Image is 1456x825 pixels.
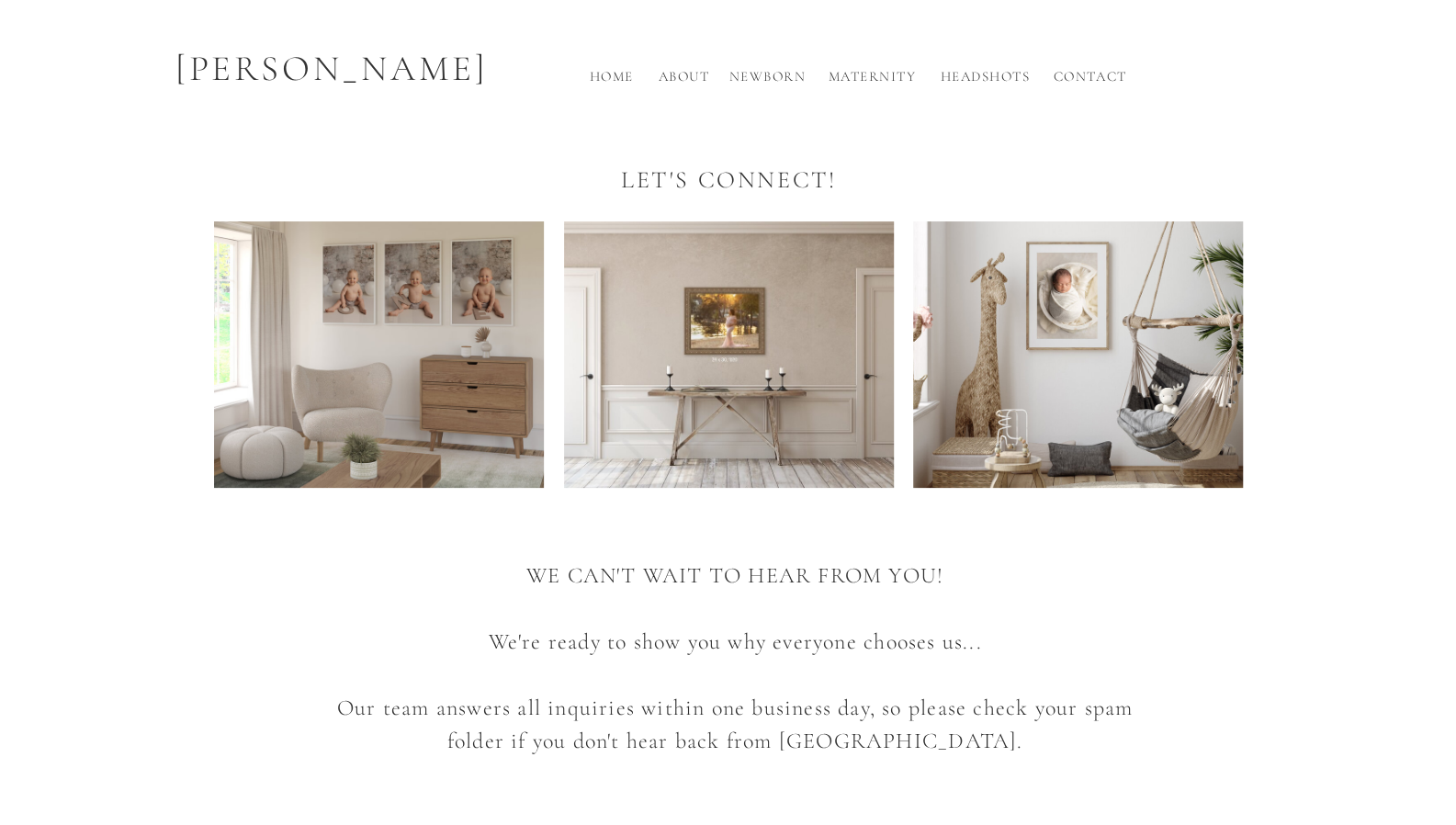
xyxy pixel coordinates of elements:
a: Newborn [727,66,809,96]
a: Maternity [822,66,923,96]
a: Headshots [935,66,1036,96]
a: Home [582,66,641,96]
p: [PERSON_NAME] [159,42,505,96]
a: Contact [1049,66,1132,96]
p: WE CAN'T WAIT TO HEAR FROM YOU! We're ready to show you why everyone chooses us... Our team answe... [321,526,1150,774]
a: About [654,66,715,96]
h1: Let's Connect! [602,162,856,194]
